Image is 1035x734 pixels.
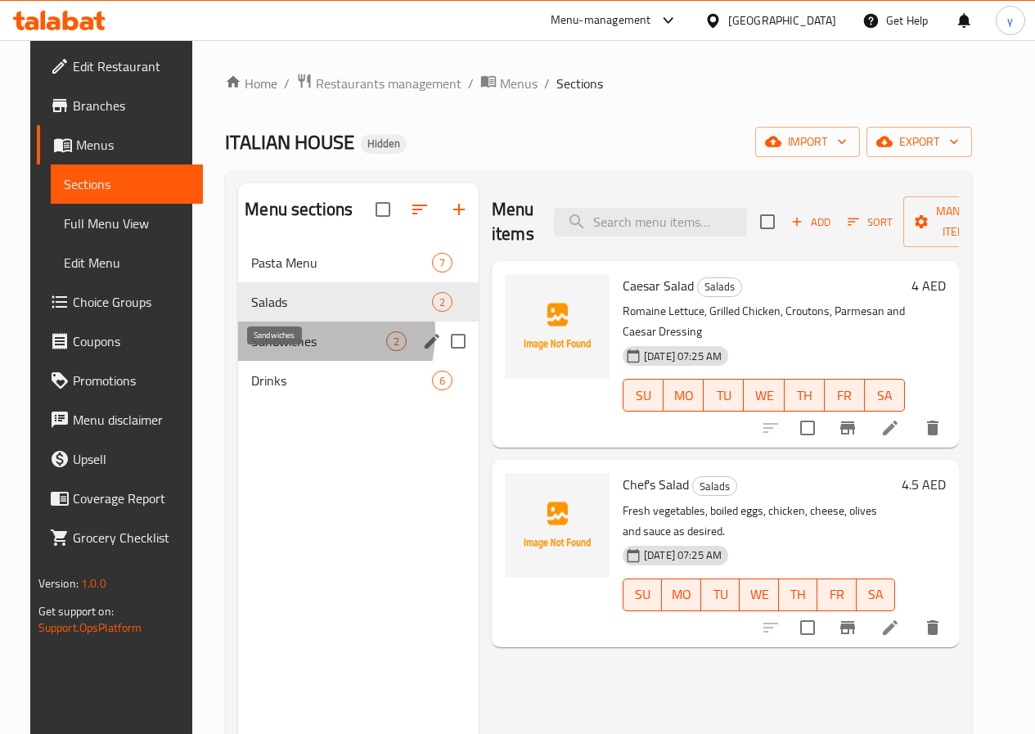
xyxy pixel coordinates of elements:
[844,209,897,235] button: Sort
[439,190,479,229] button: Add section
[880,618,900,637] a: Edit menu item
[73,96,190,115] span: Branches
[1007,11,1013,29] span: y
[790,610,825,645] span: Select to update
[556,74,603,93] span: Sections
[468,74,474,93] li: /
[73,371,190,390] span: Promotions
[51,164,203,204] a: Sections
[37,479,203,518] a: Coverage Report
[668,583,694,606] span: MO
[251,331,386,351] span: Sandwiches
[544,74,550,93] li: /
[637,349,728,364] span: [DATE] 07:25 AM
[903,196,1013,247] button: Manage items
[824,583,849,606] span: FR
[779,579,817,611] button: TH
[828,608,867,647] button: Branch-specific-item
[400,190,439,229] span: Sort sections
[866,127,972,157] button: export
[51,204,203,243] a: Full Menu View
[911,274,946,297] h6: 4 AED
[744,379,784,412] button: WE
[284,74,290,93] li: /
[710,384,737,408] span: TU
[38,601,114,622] span: Get support on:
[505,274,610,379] img: Caesar Salad
[865,379,905,412] button: SA
[51,243,203,282] a: Edit Menu
[433,373,452,389] span: 6
[225,73,972,94] nav: breadcrumb
[37,282,203,322] a: Choice Groups
[698,277,741,296] span: Salads
[755,127,860,157] button: import
[366,192,400,227] span: Select all sections
[670,384,697,408] span: MO
[863,583,889,606] span: SA
[361,134,407,154] div: Hidden
[848,213,893,232] span: Sort
[73,331,190,351] span: Coupons
[662,579,700,611] button: MO
[251,292,432,312] span: Salads
[701,579,740,611] button: TU
[630,583,655,606] span: SU
[708,583,733,606] span: TU
[728,11,836,29] div: [GEOGRAPHIC_DATA]
[37,125,203,164] a: Menus
[551,11,651,30] div: Menu-management
[554,208,747,236] input: search
[492,197,534,246] h2: Menu items
[81,573,106,594] span: 1.0.0
[637,547,728,563] span: [DATE] 07:25 AM
[740,579,778,611] button: WE
[238,243,479,282] div: Pasta Menu7
[37,400,203,439] a: Menu disclaimer
[73,489,190,508] span: Coverage Report
[913,608,952,647] button: delete
[785,209,837,235] button: Add
[880,418,900,438] a: Edit menu item
[37,47,203,86] a: Edit Restaurant
[73,292,190,312] span: Choice Groups
[500,74,538,93] span: Menus
[692,476,737,496] div: Salads
[37,518,203,557] a: Grocery Checklist
[623,501,895,542] p: Fresh vegetables, boiled eggs, chicken, cheese, olives and sauce as desired.
[746,583,772,606] span: WE
[857,579,895,611] button: SA
[768,132,847,152] span: import
[38,573,79,594] span: Version:
[913,408,952,448] button: delete
[387,334,406,349] span: 2
[37,439,203,479] a: Upsell
[225,74,277,93] a: Home
[790,411,825,445] span: Select to update
[623,379,664,412] button: SU
[750,205,785,239] span: Select section
[420,329,444,353] button: edit
[238,361,479,400] div: Drinks6
[623,273,694,298] span: Caesar Salad
[630,384,657,408] span: SU
[64,174,190,194] span: Sections
[750,384,777,408] span: WE
[296,73,461,94] a: Restaurants management
[831,384,858,408] span: FR
[623,301,905,342] p: Romaine Lettuce, Grilled Chicken, Croutons, Parmesan and Caesar Dressing
[73,528,190,547] span: Grocery Checklist
[871,384,898,408] span: SA
[245,197,353,222] h2: Menu sections
[480,73,538,94] a: Menus
[238,236,479,407] nav: Menu sections
[238,322,479,361] div: Sandwiches2edit
[693,477,736,496] span: Salads
[64,214,190,233] span: Full Menu View
[880,132,959,152] span: export
[251,371,432,390] span: Drinks
[916,201,1000,242] span: Manage items
[623,579,662,611] button: SU
[704,379,744,412] button: TU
